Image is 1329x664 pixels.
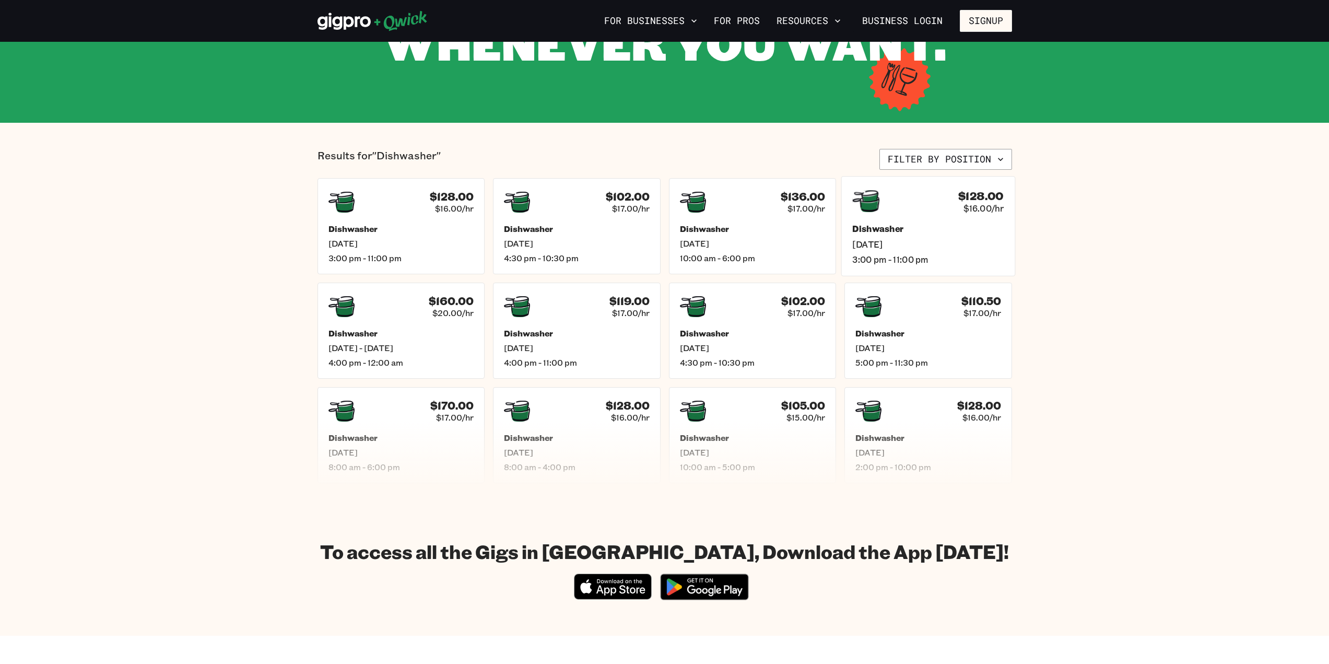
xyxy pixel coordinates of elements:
h5: Dishwasher [680,433,826,443]
span: [DATE] [328,447,474,458]
img: Get it on Google Play [654,567,755,607]
a: $102.00$17.00/hrDishwasher[DATE]4:30 pm - 10:30 pm [493,178,661,274]
span: $16.00/hr [963,203,1004,214]
h4: $136.00 [781,190,825,203]
a: $128.00$16.00/hrDishwasher[DATE]3:00 pm - 11:00 pm [841,176,1015,276]
h4: $128.00 [606,399,650,412]
span: 4:30 pm - 10:30 pm [504,253,650,263]
span: $17.00/hr [436,412,474,423]
span: 8:00 am - 4:00 pm [504,462,650,472]
span: $16.00/hr [611,412,650,423]
span: [DATE] [504,343,650,353]
h5: Dishwasher [328,224,474,234]
a: $110.50$17.00/hrDishwasher[DATE]5:00 pm - 11:30 pm [844,283,1012,379]
span: [DATE] - [DATE] [328,343,474,353]
span: [DATE] [328,238,474,249]
span: [DATE] [855,343,1001,353]
h4: $170.00 [430,399,474,412]
button: Resources [772,12,845,30]
a: For Pros [710,12,764,30]
span: 3:00 pm - 11:00 pm [852,254,1004,265]
span: 2:00 pm - 10:00 pm [855,462,1001,472]
h5: Dishwasher [855,433,1001,443]
span: $20.00/hr [432,308,474,318]
a: $102.00$17.00/hrDishwasher[DATE]4:30 pm - 10:30 pm [669,283,837,379]
span: [DATE] [504,238,650,249]
span: $17.00/hr [612,203,650,214]
p: Results for "Dishwasher" [317,149,441,170]
a: $160.00$20.00/hrDishwasher[DATE] - [DATE]4:00 pm - 12:00 am [317,283,485,379]
h4: $160.00 [429,295,474,308]
h4: $128.00 [957,399,1001,412]
span: $17.00/hr [963,308,1001,318]
button: For Businesses [600,12,701,30]
h5: Dishwasher [504,224,650,234]
span: $16.00/hr [962,412,1001,423]
span: $17.00/hr [787,308,825,318]
span: [DATE] [504,447,650,458]
h5: Dishwasher [328,433,474,443]
h4: $102.00 [781,295,825,308]
a: $119.00$17.00/hrDishwasher[DATE]4:00 pm - 11:00 pm [493,283,661,379]
a: $136.00$17.00/hrDishwasher[DATE]10:00 am - 6:00 pm [669,178,837,274]
a: Business Login [853,10,951,32]
span: 3:00 pm - 11:00 pm [328,253,474,263]
span: $17.00/hr [612,308,650,318]
span: 4:00 pm - 12:00 am [328,357,474,368]
a: $128.00$16.00/hrDishwasher[DATE]8:00 am - 4:00 pm [493,387,661,483]
span: 10:00 am - 5:00 pm [680,462,826,472]
span: 8:00 am - 6:00 pm [328,462,474,472]
h5: Dishwasher [504,328,650,339]
button: Filter by position [879,149,1012,170]
span: 4:00 pm - 11:00 pm [504,357,650,368]
h5: Dishwasher [504,433,650,443]
h5: Dishwasher [680,224,826,234]
h1: To access all the Gigs in [GEOGRAPHIC_DATA], Download the App [DATE]! [320,540,1009,563]
h5: Dishwasher [680,328,826,339]
span: [DATE] [680,238,826,249]
a: $170.00$17.00/hrDishwasher[DATE]8:00 am - 6:00 pm [317,387,485,483]
h5: Dishwasher [852,224,1004,235]
h4: $128.00 [430,190,474,203]
h4: $102.00 [606,190,650,203]
h4: $128.00 [958,189,1004,203]
span: [DATE] [852,239,1004,250]
a: Download on the App Store [574,591,652,602]
span: 10:00 am - 6:00 pm [680,253,826,263]
h4: $105.00 [781,399,825,412]
span: $15.00/hr [786,412,825,423]
a: $128.00$16.00/hrDishwasher[DATE]3:00 pm - 11:00 pm [317,178,485,274]
span: [DATE] [680,343,826,353]
span: $16.00/hr [435,203,474,214]
h4: $119.00 [609,295,650,308]
a: $128.00$16.00/hrDishwasher[DATE]2:00 pm - 10:00 pm [844,387,1012,483]
span: $17.00/hr [787,203,825,214]
h4: $110.50 [961,295,1001,308]
span: 5:00 pm - 11:30 pm [855,357,1001,368]
span: [DATE] [680,447,826,458]
span: [DATE] [855,447,1001,458]
a: $105.00$15.00/hrDishwasher[DATE]10:00 am - 5:00 pm [669,387,837,483]
span: 4:30 pm - 10:30 pm [680,357,826,368]
h5: Dishwasher [328,328,474,339]
h5: Dishwasher [855,328,1001,339]
button: Signup [960,10,1012,32]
